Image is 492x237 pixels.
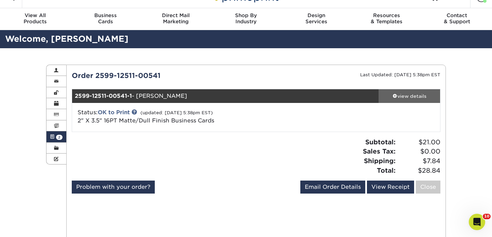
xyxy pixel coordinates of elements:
[211,8,281,30] a: Shop ByIndustry
[398,147,440,156] span: $0.00
[300,181,365,194] a: Email Order Details
[398,156,440,166] span: $7.84
[67,70,256,81] div: Order 2599-12511-00541
[379,93,440,100] div: view details
[377,167,396,174] strong: Total:
[469,214,485,230] iframe: Intercom live chat
[360,72,440,77] small: Last Updated: [DATE] 5:38pm EST
[140,12,211,25] div: Marketing
[367,181,414,194] a: View Receipt
[70,8,141,30] a: BusinessCards
[416,181,440,194] a: Close
[56,135,63,140] span: 2
[98,109,130,116] a: OK to Print
[75,93,132,99] strong: 2599-12511-00541-1
[70,12,141,25] div: Cards
[352,12,422,25] div: & Templates
[211,12,281,25] div: Industry
[72,108,317,125] div: Status:
[365,138,396,146] strong: Subtotal:
[352,8,422,30] a: Resources& Templates
[422,12,492,18] span: Contact
[379,89,440,103] a: view details
[70,12,141,18] span: Business
[352,12,422,18] span: Resources
[398,166,440,175] span: $28.84
[140,12,211,18] span: Direct Mail
[46,131,66,142] a: 2
[422,8,492,30] a: Contact& Support
[422,12,492,25] div: & Support
[363,147,396,155] strong: Sales Tax:
[281,12,352,18] span: Design
[398,137,440,147] span: $21.00
[140,110,213,115] small: (updated: [DATE] 5:38pm EST)
[72,181,155,194] a: Problem with your order?
[211,12,281,18] span: Shop By
[281,12,352,25] div: Services
[364,157,396,164] strong: Shipping:
[140,8,211,30] a: Direct MailMarketing
[281,8,352,30] a: DesignServices
[483,214,491,219] span: 10
[78,117,214,124] a: 2" X 3.5" 16PT Matte/Dull Finish Business Cards
[72,89,379,103] div: - [PERSON_NAME]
